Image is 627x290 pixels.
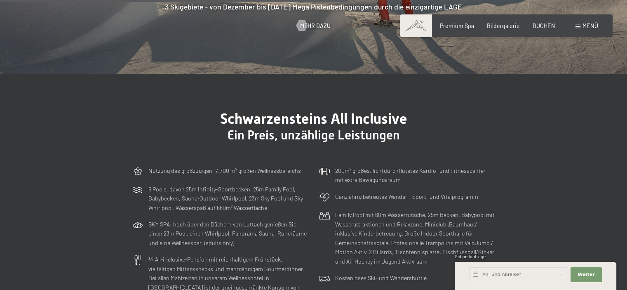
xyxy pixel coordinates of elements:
p: Family Pool mit 60m Wasserrutsche, 25m Becken, Babypool mit Wasserattraktionen und Relaxzone. Min... [335,210,495,266]
a: Premium Spa [440,22,474,29]
span: Mehr dazu [300,22,331,30]
button: Weiter [571,267,602,282]
a: Bildergalerie [487,22,520,29]
p: SKY SPA: hoch über den Dächern von Luttach genießen Sie einen 23m Pool, einen Whirlpool, Panorama... [148,220,308,248]
p: Ganzjährig betreutes Wander-, Sport- und Vitalprogramm [335,192,478,202]
p: 200m² großes, lichtdurchflutetes Kardio- und Fitnesscenter mit extra Bewegungsraum [335,166,495,185]
p: Kostenloses Ski- und Wandershuttle [335,273,427,283]
span: Schnellanfrage [455,254,486,259]
a: BUCHEN [533,22,555,29]
span: Schwarzensteins All Inclusive [220,110,407,127]
span: Menü [582,22,598,29]
p: Nutzung des großzügigen, 7.700 m² großen Wellnessbereichs [148,166,301,176]
p: 6 Pools, davon 25m Infinity-Sportbecken, 25m Family Pool, Babybecken, Sauna-Outdoor Whirlpool, 23... [148,185,308,213]
span: Ein Preis, unzählige Leistungen [228,127,400,142]
span: Weiter [578,271,595,278]
a: Mehr dazu [296,22,331,30]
